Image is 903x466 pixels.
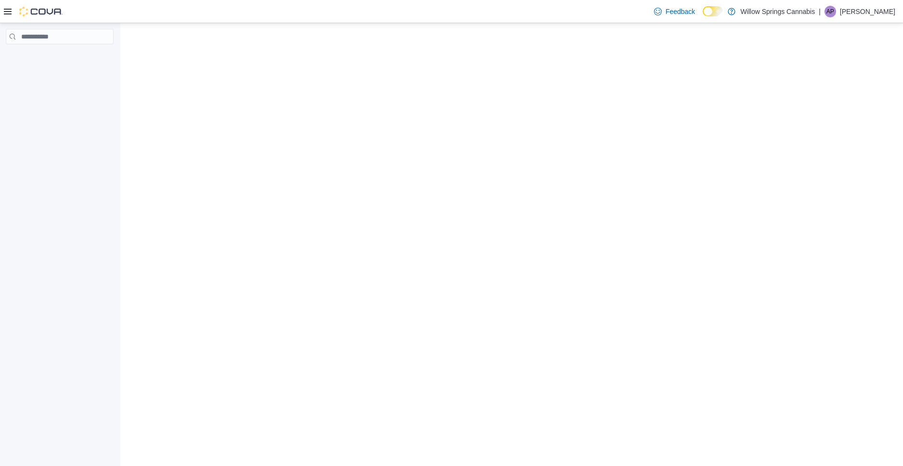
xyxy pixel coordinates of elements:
[703,6,723,16] input: Dark Mode
[6,46,114,69] nav: Complex example
[740,6,815,17] p: Willow Springs Cannabis
[666,7,695,16] span: Feedback
[819,6,821,17] p: |
[826,6,834,17] span: AP
[703,16,703,17] span: Dark Mode
[19,7,63,16] img: Cova
[650,2,699,21] a: Feedback
[840,6,895,17] p: [PERSON_NAME]
[824,6,836,17] div: Alex Perdikis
